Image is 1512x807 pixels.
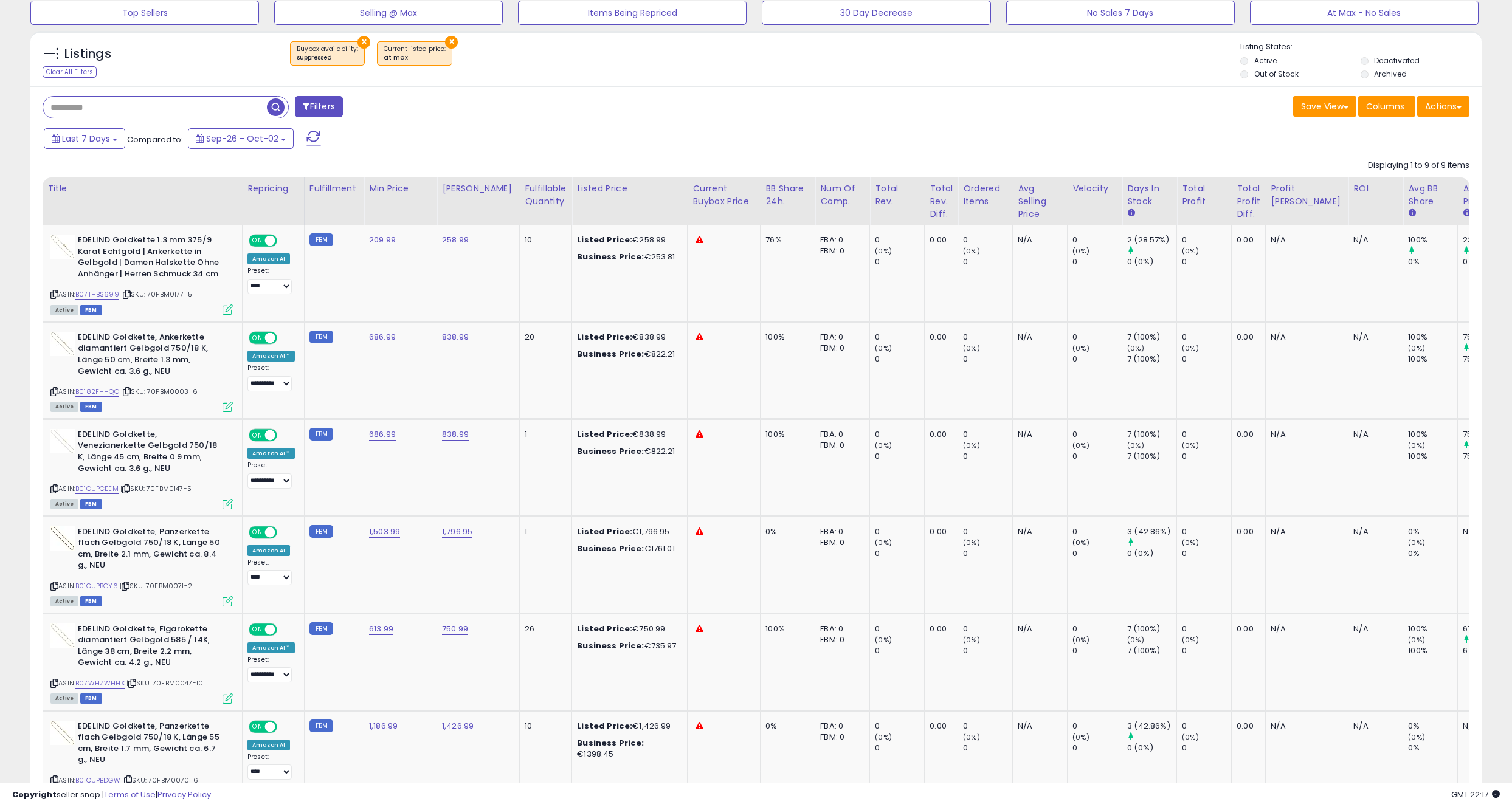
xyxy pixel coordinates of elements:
a: B0182FHHQO [75,386,119,397]
a: 1,796.95 [442,526,472,538]
div: €838.99 [577,332,678,343]
a: 1,426.99 [442,720,474,732]
div: Ordered Items [963,182,1007,208]
div: 100% [765,332,806,343]
img: 31QxpoaKDZL._SL40_.jpg [50,623,75,648]
button: Sep-26 - Oct-02 [188,128,294,149]
b: Listed Price: [577,428,632,440]
div: 231.36 [1463,235,1512,246]
div: 755.14 [1463,354,1512,365]
small: (0%) [963,441,980,450]
div: 0 [1182,451,1231,462]
div: 1 [525,429,562,440]
div: ROI [1353,182,1398,195]
div: N/A [1353,526,1393,537]
small: (0%) [963,538,980,548]
small: (0%) [963,635,980,645]
div: Title [47,182,237,195]
div: N/A [1353,623,1393,634]
div: 0.00 [930,429,948,440]
div: 0 [875,429,924,440]
div: €253.81 [577,252,678,263]
div: 0 [875,256,924,267]
div: 0.00 [930,721,948,732]
small: (0%) [1182,635,1199,645]
div: 7 (100%) [1127,623,1176,634]
div: 0 [875,332,924,343]
small: (0%) [1408,635,1425,645]
div: 76% [765,235,806,246]
button: Actions [1417,96,1469,117]
div: 7 (100%) [1127,429,1176,440]
img: 31O5XtfaX9L._SL40_.jpg [50,332,75,356]
a: 1,503.99 [369,526,400,538]
a: B01CUPCEEM [75,484,119,494]
small: (0%) [1182,246,1199,256]
div: Total Rev. Diff. [930,182,953,221]
div: 675.56 [1463,645,1512,656]
div: ASIN: [50,526,233,605]
img: 41t1R1jx5XL._SL40_.jpg [50,526,75,551]
div: N/A [1271,235,1339,246]
div: [PERSON_NAME] [442,182,514,195]
span: All listings currently available for purchase on Amazon [50,596,78,606]
div: Amazon AI * [247,351,295,362]
div: N/A [1018,429,1058,440]
div: €838.99 [577,429,678,440]
div: Preset: [247,461,295,489]
div: FBA: 0 [820,623,860,634]
span: OFF [275,430,295,440]
b: Listed Price: [577,623,632,634]
div: 0 [875,623,924,634]
div: 0 [1072,645,1122,656]
a: 750.99 [442,623,468,635]
small: (0%) [1127,343,1144,353]
div: €258.99 [577,235,678,246]
div: Profit [PERSON_NAME] [1271,182,1343,208]
div: 0.00 [1237,235,1256,246]
div: 7 (100%) [1127,645,1176,656]
div: FBA: 0 [820,429,860,440]
div: BB Share 24h. [765,182,810,208]
h5: Listings [64,46,111,63]
div: 0 [875,721,924,732]
b: Listed Price: [577,526,632,537]
span: | SKU: 70FBM0071-2 [120,581,192,591]
div: Amazon AI [247,253,290,264]
span: All listings currently available for purchase on Amazon [50,499,78,509]
button: Columns [1358,96,1415,117]
div: 100% [1408,645,1457,656]
div: €1,426.99 [577,721,678,732]
small: FBM [309,428,333,441]
small: Days In Stock. [1127,208,1134,219]
div: suppressed [297,53,358,62]
b: EDELIND Goldkette, Venezianerkette Gelbgold 750/18 K, Länge 45 cm, Breite 0.9 mm, Gewicht ca. 3.6... [78,429,226,477]
small: (0%) [1127,635,1144,645]
div: 0 [1182,332,1231,343]
div: 0 (0%) [1127,256,1176,267]
div: N/A [1271,526,1339,537]
div: 100% [1408,623,1457,634]
small: (0%) [1408,538,1425,548]
b: EDELIND Goldkette, Ankerkette diamantiert Gelbgold 750/18 K, Länge 50 cm, Breite 1.3 mm, Gewicht ... [78,332,226,380]
div: 757.42 [1463,429,1512,440]
small: (0%) [1127,441,1144,450]
button: At Max - No Sales [1250,1,1479,25]
b: Listed Price: [577,720,632,732]
small: (0%) [1182,343,1199,353]
div: 100% [1408,451,1457,462]
button: Filters [295,96,342,117]
span: OFF [275,527,295,537]
div: 0 [963,645,1012,656]
small: FBM [309,622,333,635]
div: 0 [1072,623,1122,634]
span: OFF [275,624,295,634]
div: FBA: 0 [820,721,860,732]
div: 3 (42.86%) [1127,526,1176,537]
div: 100% [1408,429,1457,440]
span: Columns [1366,100,1404,112]
span: ON [250,332,265,343]
div: 677.38 [1463,623,1512,634]
div: 0 [963,548,1012,559]
a: 613.99 [369,623,393,635]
